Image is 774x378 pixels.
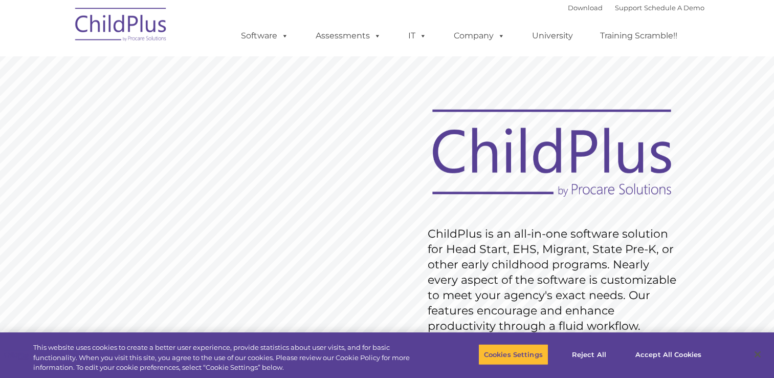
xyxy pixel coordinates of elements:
[398,26,437,46] a: IT
[522,26,583,46] a: University
[568,4,603,12] a: Download
[557,344,621,365] button: Reject All
[615,4,642,12] a: Support
[444,26,515,46] a: Company
[231,26,299,46] a: Software
[630,344,707,365] button: Accept All Cookies
[746,343,769,366] button: Close
[644,4,704,12] a: Schedule A Demo
[33,343,426,373] div: This website uses cookies to create a better user experience, provide statistics about user visit...
[568,4,704,12] font: |
[70,1,172,52] img: ChildPlus by Procare Solutions
[478,344,548,365] button: Cookies Settings
[590,26,688,46] a: Training Scramble!!
[428,226,681,334] rs-layer: ChildPlus is an all-in-one software solution for Head Start, EHS, Migrant, State Pre-K, or other ...
[305,26,391,46] a: Assessments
